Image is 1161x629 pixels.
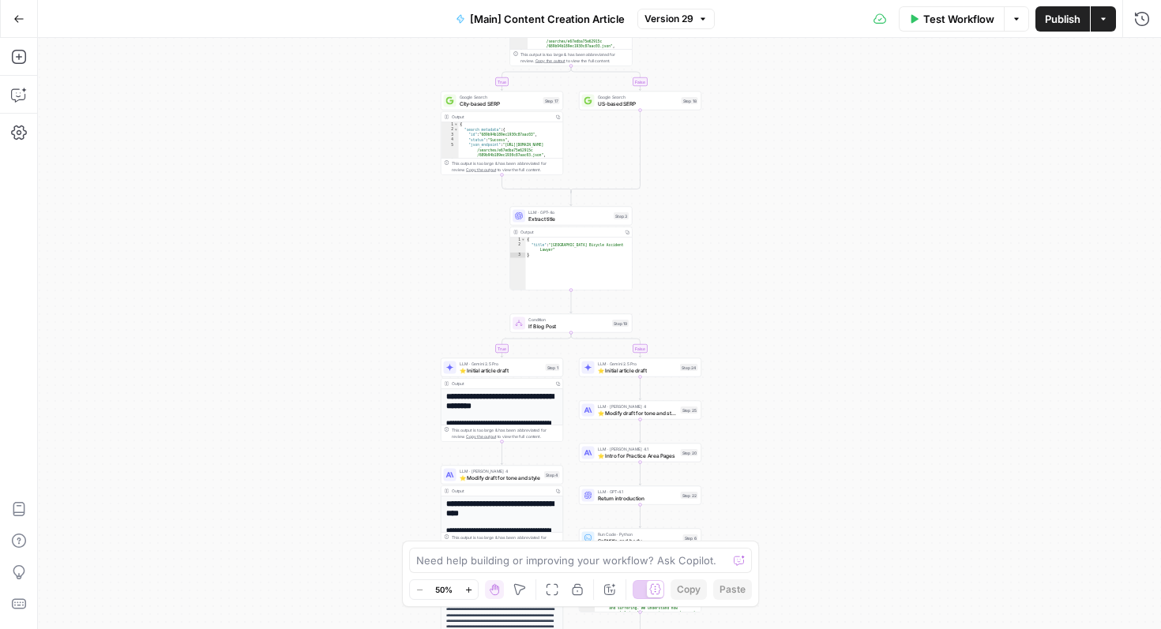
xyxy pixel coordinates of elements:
[441,127,459,133] div: 2
[470,11,625,27] span: [Main] Content Creation Article
[510,238,526,243] div: 1
[452,114,551,120] div: Output
[923,11,994,27] span: Test Workflow
[614,212,629,219] div: Step 3
[598,403,678,410] span: LLM · [PERSON_NAME] 4
[598,451,678,459] span: ⭐️ Intro for Practice Area Pages
[521,238,526,243] span: Toggle code folding, rows 1 through 3
[899,6,1004,32] button: Test Workflow
[598,366,678,374] span: ⭐️ Initial article draft
[452,160,560,173] div: This output is too large & has been abbreviated for review. to view the full content.
[510,242,526,253] div: 2
[446,6,634,32] button: [Main] Content Creation Article
[544,471,560,478] div: Step 4
[680,364,698,371] div: Step 24
[579,92,701,110] div: Google SearchUS-based SERPStep 18
[543,97,560,104] div: Step 17
[502,175,572,193] g: Edge from step_17 to step_16-conditional-end
[435,583,453,596] span: 50%
[671,579,707,600] button: Copy
[612,320,629,327] div: Step 19
[441,92,563,175] div: Google SearchCity-based SERPStep 17Output{ "search_metadata":{ "id":"689b94b189ec1930c87aac03", "...
[598,99,678,107] span: US-based SERP
[466,167,496,172] span: Copy the output
[452,488,551,494] div: Output
[460,468,542,474] span: LLM · [PERSON_NAME] 4
[460,94,540,100] span: Google Search
[460,474,542,481] span: ⭐️ Modify draft for tone and style
[598,94,678,100] span: Google Search
[598,446,678,452] span: LLM · [PERSON_NAME] 4.1
[639,420,641,443] g: Edge from step_25 to step_20
[466,434,496,439] span: Copy the output
[713,579,752,600] button: Paste
[501,66,571,91] g: Edge from step_16 to step_17
[460,99,540,107] span: City-based SERP
[528,322,609,330] span: If Blog Post
[510,314,633,333] div: ConditionIf Blog PostStep 19
[644,12,693,26] span: Version 29
[452,427,560,440] div: This output is too large & has been abbreviated for review. to view the full content.
[682,97,698,104] div: Step 18
[528,215,611,223] span: Extract title
[637,9,715,29] button: Version 29
[460,361,543,367] span: LLM · Gemini 2.5 Pro
[528,209,611,215] span: LLM · GPT-4o
[598,489,678,495] span: LLM · GPT-4.1
[1045,11,1080,27] span: Publish
[598,409,678,417] span: ⭐️ Modify draft for tone and style
[579,358,701,377] div: LLM · Gemini 2.5 Pro⭐️ Initial article draftStep 24
[683,534,698,541] div: Step 6
[639,377,641,400] g: Edge from step_24 to step_25
[681,492,698,499] div: Step 22
[452,534,560,547] div: This output is too large & has been abbreviated for review. to view the full content.
[452,380,551,387] div: Output
[441,133,459,138] div: 3
[677,582,701,597] span: Copy
[441,122,459,128] div: 1
[510,207,633,290] div: LLM · GPT-4oExtract titleStep 3Output{ "title":"[GEOGRAPHIC_DATA] Bicycle Accident Lawyer"}
[571,110,641,193] g: Edge from step_18 to step_16-conditional-end
[579,444,701,462] div: LLM · [PERSON_NAME] 4.1⭐️ Intro for Practice Area PagesStep 20
[571,333,641,358] g: Edge from step_19 to step_24
[681,449,698,456] div: Step 20
[579,401,701,420] div: LLM · [PERSON_NAME] 4⭐️ Modify draft for tone and styleStep 25
[579,486,701,505] div: LLM · GPT-4.1Return introductionStep 22
[441,143,459,159] div: 5
[454,127,459,133] span: Toggle code folding, rows 2 through 12
[571,66,641,91] g: Edge from step_16 to step_18
[681,406,698,414] div: Step 25
[535,58,565,63] span: Copy the output
[598,494,678,502] span: Return introduction
[441,137,459,143] div: 4
[501,333,571,358] g: Edge from step_19 to step_1
[598,537,680,545] span: Split title and body
[510,253,526,258] div: 3
[570,290,573,313] g: Edge from step_3 to step_19
[520,229,620,235] div: Output
[454,122,459,128] span: Toggle code folding, rows 1 through 31
[546,364,560,371] div: Step 1
[639,505,641,528] g: Edge from step_22 to step_6
[501,442,503,465] g: Edge from step_1 to step_4
[528,316,609,323] span: Condition
[579,529,701,612] div: Run Code · PythonSplit title and bodyStep 6Output{ "title":"[GEOGRAPHIC_DATA] Bicycle Accident La...
[510,34,528,50] div: 5
[1035,6,1090,32] button: Publish
[639,462,641,485] g: Edge from step_20 to step_22
[460,366,543,374] span: ⭐️ Initial article draft
[720,582,746,597] span: Paste
[570,191,573,206] g: Edge from step_16-conditional-end to step_3
[598,361,678,367] span: LLM · Gemini 2.5 Pro
[598,531,680,537] span: Run Code · Python
[520,51,629,64] div: This output is too large & has been abbreviated for review. to view the full content.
